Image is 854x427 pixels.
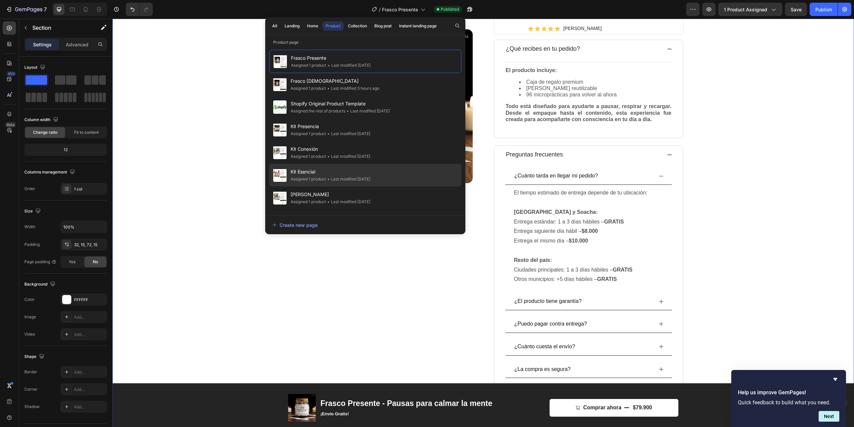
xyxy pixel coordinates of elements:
strong: Todo está diseñado para ayudarte a pausar, respirar y recargar. Desde el empaque hasta el conteni... [393,85,559,103]
div: Assigned 1 product [291,62,326,69]
div: Undo/Redo [126,3,153,16]
div: Size [24,207,42,216]
span: • [347,108,349,113]
div: Rich Text Editor. Editing area: main [401,169,551,266]
strong: GRATIS [500,248,520,254]
div: Collection [348,23,367,29]
button: Save [785,3,807,16]
strong: Resto del país: [402,239,440,244]
strong: GRATIS [485,258,504,263]
div: Help us improve GemPages! [738,375,839,422]
button: Carousel Back Arrow [182,16,190,24]
div: Product [326,23,341,29]
div: Columns management [24,168,76,177]
div: Image [24,314,36,320]
span: • [328,63,330,68]
span: 1 product assigned [724,6,767,13]
p: ¿Cuánto tarda en llegar mi pedido? [402,152,486,162]
div: Padding [24,242,40,248]
div: Last modified [DATE] [326,130,370,137]
span: Shopify Original Product Template [291,100,390,108]
button: Product [323,21,344,31]
div: Add... [74,387,105,393]
div: Last modified 3 hours ago [326,85,379,92]
span: • [327,131,330,136]
button: Instant landing page [396,21,440,31]
button: Carousel Next Arrow [347,83,355,91]
span: • [327,199,330,204]
p: 7 [44,5,47,13]
strong: $10.000 [456,219,476,225]
div: Color [24,297,35,303]
button: Create new page [272,218,459,232]
div: Last modified [DATE] [326,62,371,69]
div: Add... [74,404,105,410]
p: ¿La compra es segura? [402,346,458,356]
div: Assigned 1 product [291,130,326,137]
div: Layout [24,63,47,72]
span: Frasco Presente [382,6,418,13]
p: ¿El producto tiene garantía? [402,278,469,288]
p: Entrega el mismo día – [402,218,551,227]
span: No [93,259,98,265]
div: Last modified [DATE] [345,108,390,114]
div: $79.900 [520,385,540,393]
div: 1 col [74,186,105,192]
div: Corner [24,386,38,392]
div: Assigned 1 product [291,85,326,92]
p: Product page [265,39,465,46]
button: Next question [819,411,839,422]
input: Auto [61,221,107,233]
div: Page padding [24,259,57,265]
div: Assigned 1 product [291,176,326,182]
p: Entrega siguiente día hábil – [402,208,551,218]
p: Preguntas frecuentes [394,132,451,140]
div: Border [24,369,37,375]
div: Last modified [DATE] [326,153,370,160]
div: Column width [24,115,60,124]
span: Fit to content [74,129,99,135]
button: Comprar ahora [437,380,566,398]
button: Publish [810,3,838,16]
p: ¡Envío Gratis! [208,393,380,398]
div: Home [307,23,318,29]
div: Shadow [24,404,40,410]
span: Kit Conexión [291,145,370,153]
button: Landing [282,21,303,31]
div: Background [24,280,57,289]
span: Yes [69,259,75,265]
button: Home [304,21,321,31]
div: Assigned 1 product [291,153,326,160]
span: [PERSON_NAME] [291,190,370,198]
p: Section [32,24,87,32]
div: Shape [24,352,46,361]
span: Kit Esencial [291,168,370,176]
span: Frasco Presente [291,54,371,62]
div: Blog post [374,23,392,29]
div: Assigned the rest of products [291,108,345,114]
p: ¿Qué recibes en tu pedido? [394,26,468,34]
div: Last modified [DATE] [326,198,370,205]
p: El tiempo estimado de entrega depende de tu ubicación: [402,169,551,179]
div: Beta [5,122,16,127]
button: Carousel Next Arrow [182,151,190,159]
div: Add... [74,369,105,375]
span: [PERSON_NAME] [451,7,489,12]
p: Advanced [66,41,88,48]
div: Comprar ahora [471,386,509,393]
span: Published [441,6,459,12]
span: • [327,176,330,181]
button: Blog post [371,21,395,31]
strong: El producto incluye: [393,49,445,54]
div: Publish [815,6,832,13]
div: Width [24,224,35,230]
button: Hide survey [831,375,839,383]
p: Ciudades principales: 1 a 3 días hábiles – [402,247,551,256]
p: Entrega estándar: 1 a 3 días hábiles – [402,198,551,208]
strong: [GEOGRAPHIC_DATA] y Soacha: [402,190,485,196]
span: / [379,6,381,13]
h2: Help us improve GemPages! [738,389,839,397]
div: Video [24,331,35,337]
div: Landing [285,23,300,29]
p: ¿Cuánto cuesta el envío? [402,323,463,333]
